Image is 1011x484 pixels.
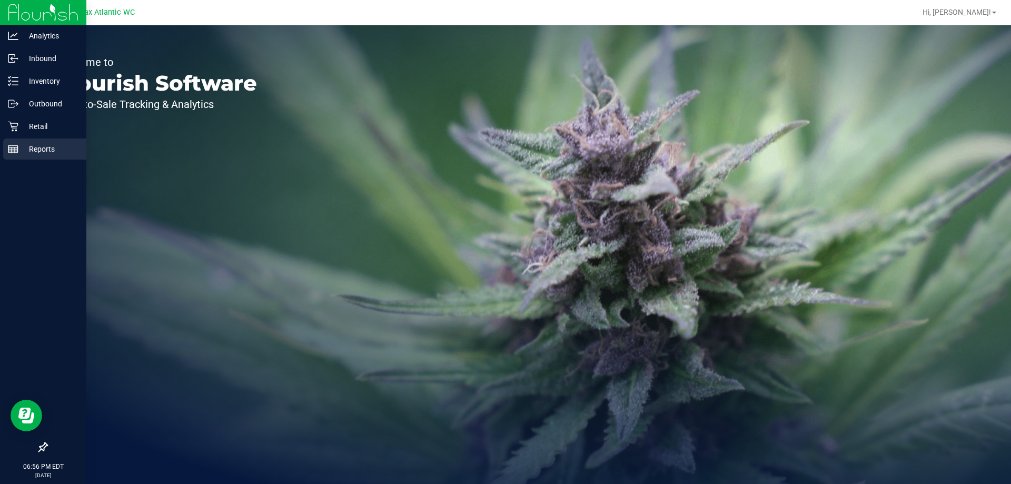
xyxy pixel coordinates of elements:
[5,471,82,479] p: [DATE]
[57,73,257,94] p: Flourish Software
[80,8,135,17] span: Jax Atlantic WC
[5,462,82,471] p: 06:56 PM EDT
[18,143,82,155] p: Reports
[18,52,82,65] p: Inbound
[8,98,18,109] inline-svg: Outbound
[8,76,18,86] inline-svg: Inventory
[18,120,82,133] p: Retail
[8,144,18,154] inline-svg: Reports
[57,57,257,67] p: Welcome to
[8,121,18,132] inline-svg: Retail
[923,8,991,16] span: Hi, [PERSON_NAME]!
[8,53,18,64] inline-svg: Inbound
[18,29,82,42] p: Analytics
[8,31,18,41] inline-svg: Analytics
[18,75,82,87] p: Inventory
[57,99,257,110] p: Seed-to-Sale Tracking & Analytics
[18,97,82,110] p: Outbound
[11,400,42,431] iframe: Resource center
